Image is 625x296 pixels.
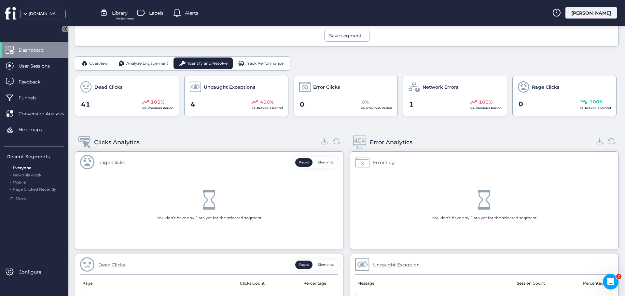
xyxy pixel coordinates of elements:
[565,7,617,19] div: [PERSON_NAME]
[355,275,484,293] mat-header-cell: Message
[314,261,337,269] button: Elements
[151,98,164,106] span: 105%
[252,106,283,110] span: vs. Previous Period
[81,99,90,109] span: 41
[361,106,392,110] span: vs. Previous Period
[519,99,523,109] span: 0
[295,261,312,269] button: Pages
[616,274,621,279] span: 2
[409,99,414,109] span: 1
[16,196,30,202] span: More ...
[590,98,603,105] span: 100%
[19,268,51,276] span: Configure
[19,110,74,117] span: Conversion Analysis
[19,46,53,54] span: Dashboard
[10,186,11,192] span: .
[10,164,11,170] span: .
[126,60,168,67] span: Analyze Engagement
[329,32,365,39] div: Save segment...
[13,180,26,185] span: Mobile
[13,187,56,192] span: Rage Clicked Recently
[470,106,502,110] span: vs. Previous Period
[19,62,60,70] span: User Sessions
[479,98,493,106] span: 100%
[112,9,128,17] span: Library
[190,99,195,109] span: 4
[185,9,198,17] span: Alerts
[19,94,46,101] span: Funnels
[98,159,125,166] div: Rage Clicks
[207,275,298,293] mat-header-cell: Clicks Count
[423,84,458,91] span: Network Errors
[157,215,262,221] div: You don’t have any Data yet for the selected segment
[98,261,125,268] div: Dead Clicks
[370,138,412,147] div: Error Analytics
[300,99,304,109] span: 0
[29,11,61,17] div: [DOMAIN_NAME]
[149,9,163,17] span: Labels
[295,158,312,167] button: Pages
[204,84,255,91] span: Uncaught Exceptions
[532,84,559,91] span: Rage Clicks
[94,138,140,147] div: Clicks Analytics
[580,106,611,110] span: vs. Previous Period
[94,84,122,91] span: Dead Clicks
[314,158,337,167] button: Elements
[484,275,578,293] mat-header-cell: Session Count
[373,159,395,166] div: Error Log
[298,275,334,293] mat-header-cell: Percentage
[246,60,284,67] span: Track Performance
[313,84,340,91] span: Error Clicks
[19,78,50,85] span: Feedback
[116,17,134,21] span: For Segments
[142,106,174,110] span: vs. Previous Period
[188,60,228,67] span: Identify and Resolve
[603,274,618,290] iframe: Intercom live chat
[89,60,108,67] span: Overview
[432,215,537,221] div: You don’t have any Data yet for the selected segment
[260,98,274,106] span: 400%
[10,178,11,185] span: .
[13,165,31,170] span: Everyone
[373,261,420,268] div: Uncaught Exception
[7,153,64,160] div: Recent Segments
[10,171,11,177] span: .
[80,275,207,293] mat-header-cell: Page
[13,173,41,177] span: New this week
[577,275,613,293] mat-header-cell: Percentage
[362,98,369,106] span: 0%
[19,126,52,133] span: Heatmaps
